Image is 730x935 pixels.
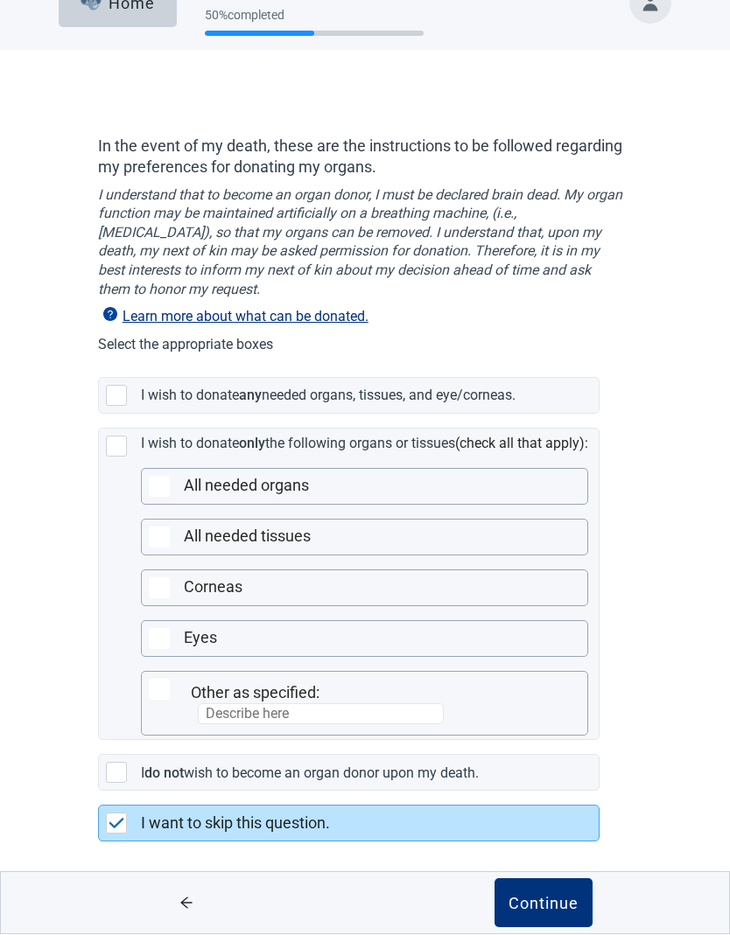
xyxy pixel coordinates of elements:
[141,814,330,833] label: I want to skip this question.
[109,819,124,829] img: Check
[98,335,624,356] p: Select the appropriate boxes
[184,578,242,597] label: Corneas
[239,387,262,404] label: any
[239,436,265,452] label: only
[98,186,624,300] em: I understand that to become an organ donor, I must be declared brain dead. My organ function may ...
[141,765,144,782] label: I
[144,765,184,782] label: do not
[205,9,424,23] div: 50 % completed
[98,309,369,325] label: Learn more about what can be donated.
[205,2,424,45] div: Progress section
[184,765,479,782] label: wish to become an organ donor upon my death.
[98,136,624,179] label: In the event of my death, these are the instructions to be followed regarding my preferences for ...
[495,879,593,928] button: Continue
[198,704,444,725] input: Describe here
[141,387,239,404] label: I wish to donate
[154,897,220,911] span: arrow-left
[265,436,455,452] label: the following organs or tissues
[262,387,516,404] label: needed organs, tissues, and eye/corneas.
[141,436,239,452] label: I wish to donate
[191,684,319,702] label: Other as specified:
[103,308,117,322] span: question-circle
[141,433,588,736] div: (check all that apply):
[184,477,309,495] label: All needed organs
[184,629,217,647] label: Eyes
[509,895,579,912] div: Continue
[184,527,311,546] label: All needed tissues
